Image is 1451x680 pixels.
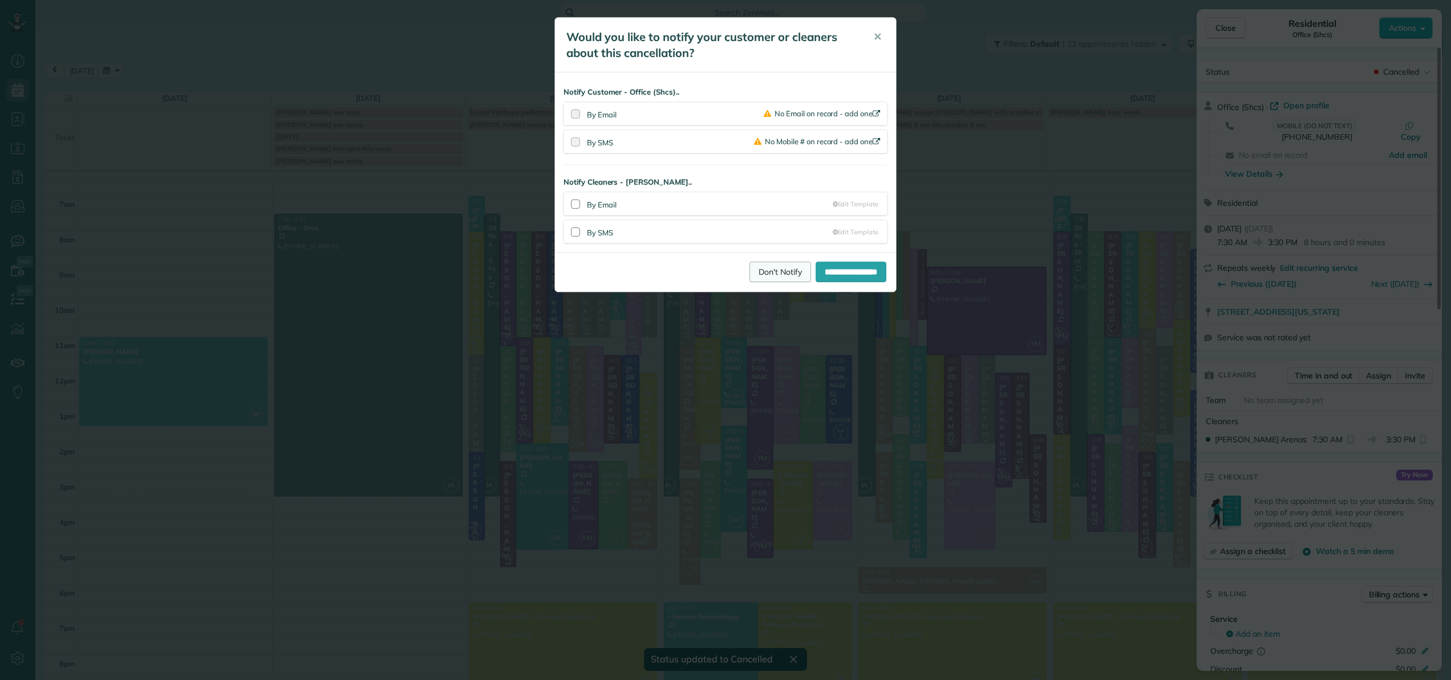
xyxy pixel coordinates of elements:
h5: Would you like to notify your customer or cleaners about this cancellation? [566,29,857,61]
div: By SMS [587,135,754,148]
a: No Mobile # on record - add one [754,137,882,146]
span: ✕ [873,30,882,43]
a: Edit Template [833,227,878,237]
a: Don't Notify [749,262,811,282]
a: No Email on record - add one [764,109,882,118]
div: By Email [587,109,764,120]
a: Edit Template [833,199,878,209]
div: By Email [587,197,833,210]
strong: Notify Cleaners - [PERSON_NAME].. [564,177,887,188]
div: By SMS [587,225,833,238]
strong: Notify Customer - Office (Shcs).. [564,87,887,97]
